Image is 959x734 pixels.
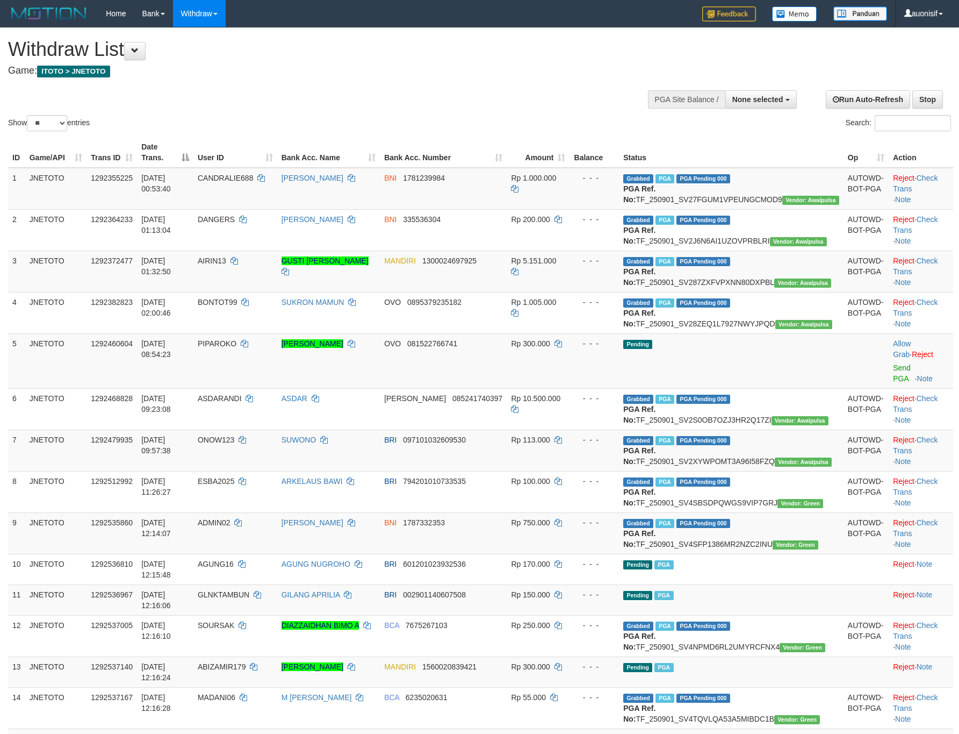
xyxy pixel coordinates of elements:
[141,256,171,276] span: [DATE] 01:32:50
[912,350,933,359] a: Reject
[895,237,911,245] a: Note
[91,298,133,307] span: 1292382823
[384,518,396,527] span: BNI
[141,590,171,610] span: [DATE] 12:16:06
[198,477,235,486] span: ESBA2025
[511,477,550,486] span: Rp 100.000
[8,115,90,131] label: Show entries
[25,657,87,687] td: JNETOTO
[893,256,914,265] a: Reject
[676,174,730,183] span: PGA Pending
[198,256,226,265] span: AIRIN13
[725,90,797,109] button: None selected
[25,168,87,210] td: JNETOTO
[826,90,910,109] a: Run Auto-Refresh
[893,215,938,234] a: Check Trans
[574,476,615,487] div: - - -
[623,174,653,183] span: Grabbed
[619,292,843,333] td: TF_250901_SV28ZEQ1L7927NWYJPQD
[380,137,507,168] th: Bank Acc. Number: activate to sort column ascending
[384,590,396,599] span: BRI
[893,518,938,538] a: Check Trans
[623,298,653,308] span: Grabbed
[25,333,87,388] td: JNETOTO
[193,137,277,168] th: User ID: activate to sort column ascending
[37,66,110,77] span: ITOTO > JNETOTO
[648,90,725,109] div: PGA Site Balance /
[8,388,25,430] td: 6
[8,39,629,60] h1: Withdraw List
[282,518,343,527] a: [PERSON_NAME]
[511,518,550,527] span: Rp 750.000
[511,560,550,568] span: Rp 170.000
[511,174,556,182] span: Rp 1.000.000
[775,320,832,329] span: Vendor URL: https://service2.1velocity.biz
[25,554,87,585] td: JNETOTO
[282,693,352,702] a: M [PERSON_NAME]
[846,115,951,131] label: Search:
[574,589,615,600] div: - - -
[893,339,912,359] span: ·
[893,364,911,383] a: Send PGA
[676,257,730,266] span: PGA Pending
[889,471,953,512] td: · ·
[843,471,889,512] td: AUTOWD-BOT-PGA
[676,478,730,487] span: PGA Pending
[198,174,254,182] span: CANDRALIE688
[843,430,889,471] td: AUTOWD-BOT-PGA
[889,333,953,388] td: ·
[422,256,477,265] span: Copy 1300024697925 to clipboard
[91,436,133,444] span: 1292479935
[141,518,171,538] span: [DATE] 12:14:07
[912,90,943,109] a: Stop
[25,137,87,168] th: Game/API: activate to sort column ascending
[198,590,249,599] span: GLNKTAMBUN
[511,298,556,307] span: Rp 1.005.000
[384,560,396,568] span: BRI
[198,436,234,444] span: ONOW123
[893,298,938,317] a: Check Trans
[889,585,953,615] td: ·
[889,251,953,292] td: · ·
[889,388,953,430] td: · ·
[574,620,615,631] div: - - -
[198,662,246,671] span: ABIZAMIR179
[623,436,653,445] span: Grabbed
[8,209,25,251] td: 2
[782,196,839,205] span: Vendor URL: https://service2.1velocity.biz
[384,215,396,224] span: BNI
[895,319,911,328] a: Note
[403,477,466,486] span: Copy 794201010733535 to clipboard
[843,388,889,430] td: AUTOWD-BOT-PGA
[655,622,674,631] span: Marked by auofahmi
[893,590,914,599] a: Reject
[198,560,234,568] span: AGUNG16
[676,216,730,225] span: PGA Pending
[574,214,615,225] div: - - -
[384,174,396,182] span: BNI
[889,430,953,471] td: · ·
[91,256,133,265] span: 1292372477
[775,458,832,467] span: Vendor URL: https://service2.1velocity.biz
[893,693,938,712] a: Check Trans
[384,477,396,486] span: BRI
[407,298,462,307] span: Copy 0895379235182 to clipboard
[780,643,825,652] span: Vendor URL: https://service4.1velocity.biz
[91,174,133,182] span: 1292355225
[8,5,90,22] img: MOTION_logo.png
[623,226,655,245] b: PGA Ref. No:
[91,339,133,348] span: 1292460604
[917,560,933,568] a: Note
[655,174,674,183] span: Marked by auonisif
[569,137,619,168] th: Balance
[141,436,171,455] span: [DATE] 09:57:38
[889,137,953,168] th: Action
[282,298,344,307] a: SUKRON MAMUN
[917,662,933,671] a: Note
[282,477,343,486] a: ARKELAUS BAWI
[422,662,477,671] span: Copy 1560020839421 to clipboard
[917,590,933,599] a: Note
[8,687,25,729] td: 14
[574,255,615,266] div: - - -
[676,519,730,528] span: PGA Pending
